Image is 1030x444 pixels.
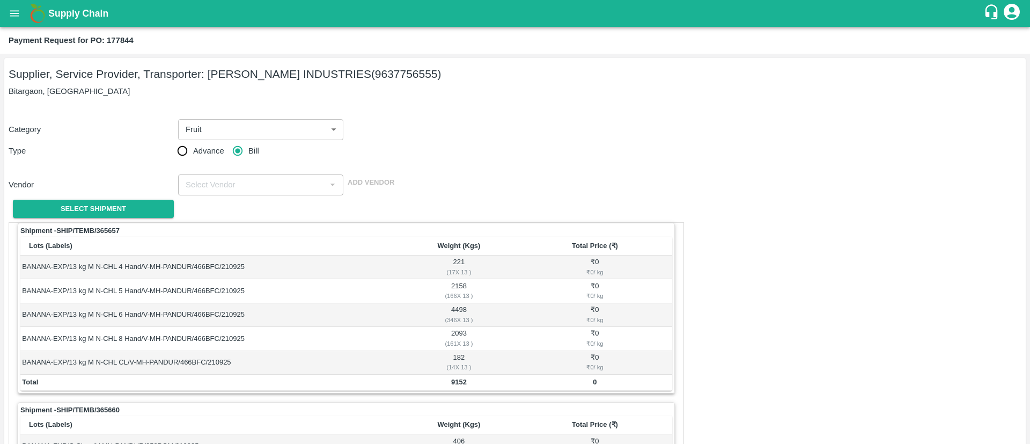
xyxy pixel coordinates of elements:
[9,179,174,191] p: Vendor
[983,4,1002,23] div: customer-support
[20,303,400,327] td: BANANA-EXP/13 kg M N-CHL 6 Hand/V-MH-PANDUR/466BFC/210925
[402,362,516,372] div: ( 14 X 13 )
[400,327,518,351] td: 2093
[20,405,120,416] strong: Shipment - SHIP/TEMB/365660
[519,291,670,301] div: ₹ 0 / kg
[248,145,259,157] span: Bill
[29,420,72,428] b: Lots (Labels)
[518,256,672,279] td: ₹ 0
[9,85,1021,97] p: Bitargaon, [GEOGRAPHIC_DATA]
[20,225,120,236] strong: Shipment - SHIP/TEMB/365657
[20,327,400,351] td: BANANA-EXP/13 kg M N-CHL 8 Hand/V-MH-PANDUR/466BFC/210925
[48,6,983,21] a: Supply Chain
[519,315,670,325] div: ₹ 0 / kg
[437,242,480,250] b: Weight (Kgs)
[400,303,518,327] td: 4498
[2,1,27,26] button: open drawer
[29,242,72,250] b: Lots (Labels)
[20,256,400,279] td: BANANA-EXP/13 kg M N-CHL 4 Hand/V-MH-PANDUR/466BFC/210925
[402,291,516,301] div: ( 166 X 13 )
[518,327,672,351] td: ₹ 0
[400,351,518,375] td: 182
[519,362,670,372] div: ₹ 0 / kg
[61,203,126,215] span: Select Shipment
[572,242,618,250] b: Total Price (₹)
[400,256,518,279] td: 221
[518,279,672,303] td: ₹ 0
[402,315,516,325] div: ( 346 X 13 )
[186,123,202,135] p: Fruit
[20,279,400,303] td: BANANA-EXP/13 kg M N-CHL 5 Hand/V-MH-PANDUR/466BFC/210925
[181,178,322,192] input: Select Vendor
[451,378,467,386] b: 9152
[22,378,38,386] b: Total
[400,279,518,303] td: 2158
[9,67,1021,82] h5: Supplier, Service Provider, Transporter: [PERSON_NAME] INDUSTRIES (9637756555)
[402,267,516,277] div: ( 17 X 13 )
[9,123,174,135] p: Category
[518,351,672,375] td: ₹ 0
[20,351,400,375] td: BANANA-EXP/13 kg M N-CHL CL/V-MH-PANDUR/466BFC/210925
[402,339,516,348] div: ( 161 X 13 )
[1002,2,1021,25] div: account of current user
[193,145,224,157] span: Advance
[437,420,480,428] b: Weight (Kgs)
[48,8,108,19] b: Supply Chain
[13,200,174,219] button: Select Shipment
[593,378,597,386] b: 0
[519,267,670,277] div: ₹ 0 / kg
[9,36,134,45] b: Payment Request for PO: 177844
[27,3,48,24] img: logo
[572,420,618,428] b: Total Price (₹)
[518,303,672,327] td: ₹ 0
[519,339,670,348] div: ₹ 0 / kg
[9,145,178,157] p: Type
